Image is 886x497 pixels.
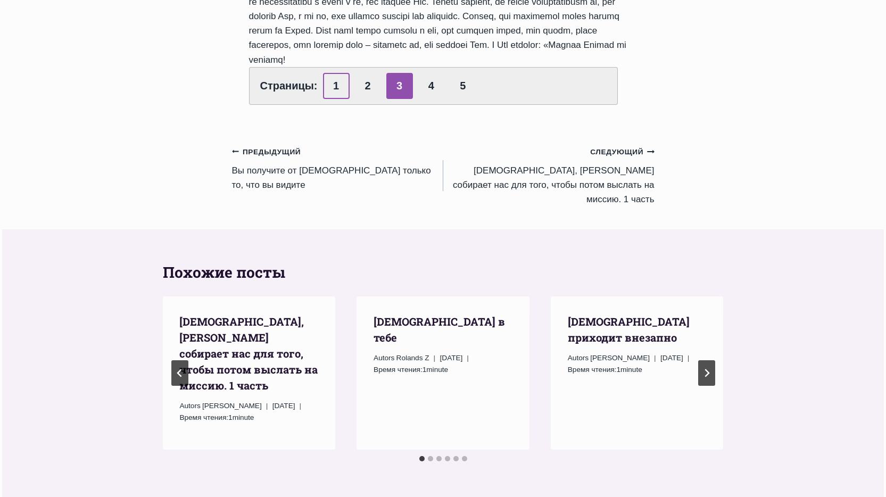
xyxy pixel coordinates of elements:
li: 2 из 6 [357,296,529,450]
button: Go to last slide [171,360,188,386]
nav: Записи [232,144,655,206]
li: 3 из 6 [551,296,724,450]
span: Время чтения: [179,413,228,421]
a: 5 [450,73,476,99]
span: Время чтения: [568,366,617,374]
a: [DEMOGRAPHIC_DATA] в тебе [374,314,505,344]
a: 2 [354,73,381,99]
button: Следующий [698,360,715,386]
time: [DATE] [660,352,683,364]
a: [DEMOGRAPHIC_DATA], [PERSON_NAME] собирает нас для того, чтобы потом выслать на миссию. 1 часть [179,314,318,392]
a: Следующий[DEMOGRAPHIC_DATA], [PERSON_NAME] собирает нас для того, чтобы потом выслать на миссию. ... [443,144,655,206]
li: 1 из 6 [162,296,335,450]
time: [DATE] [440,352,463,364]
small: Предыдущий [232,146,301,158]
span: 1 [568,364,642,376]
span: Autors [179,400,200,412]
small: Следующий [590,146,654,158]
h2: Похожие посты [163,261,724,284]
a: ПредыдущийВы получите от [DEMOGRAPHIC_DATA] только то, что вы видите [232,144,443,192]
span: minute [233,413,254,421]
span: [PERSON_NAME] [202,402,262,410]
div: Страницы: [249,67,618,105]
span: 1 [179,412,254,424]
a: 4 [418,73,444,99]
span: Время чтения: [374,366,423,374]
button: Go to slide 6 [462,456,467,461]
a: 1 [323,73,350,99]
button: Go to slide 5 [453,456,459,461]
a: [DEMOGRAPHIC_DATA] приходит внезапно [568,314,690,344]
span: 1 [374,364,448,376]
span: [PERSON_NAME] [590,354,650,362]
span: 3 [386,73,413,99]
span: minute [620,366,642,374]
time: [DATE] [272,400,295,412]
span: Rolands Z [396,354,429,362]
button: Go to slide 4 [445,456,450,461]
span: Autors [374,352,394,364]
button: Go to slide 2 [428,456,433,461]
ul: Select a slide to show [163,454,724,463]
span: Autors [568,352,589,364]
button: Go to slide 1 [419,456,425,461]
span: minute [426,366,448,374]
button: Go to slide 3 [436,456,442,461]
